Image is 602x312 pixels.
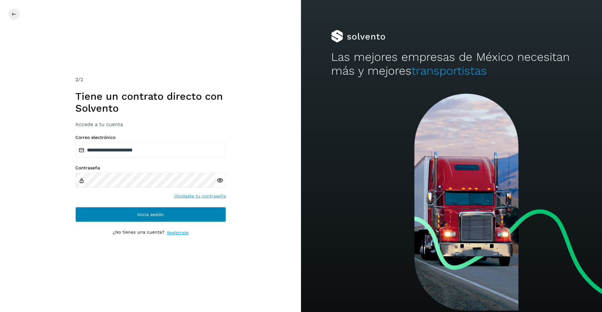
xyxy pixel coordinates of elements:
span: Inicia sesión [137,212,164,217]
span: transportistas [411,64,487,77]
label: Correo electrónico [75,135,226,140]
h1: Tiene un contrato directo con Solvento [75,90,226,114]
label: Contraseña [75,165,226,171]
span: 2 [75,77,78,82]
h2: Las mejores empresas de México necesitan más y mejores [331,50,572,78]
a: Olvidaste tu contraseña [174,193,226,199]
a: Regístrate [167,230,189,236]
button: Inicia sesión [75,207,226,222]
h3: Accede a tu cuenta [75,121,226,127]
div: /2 [75,76,226,83]
p: ¿No tienes una cuenta? [113,230,164,236]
